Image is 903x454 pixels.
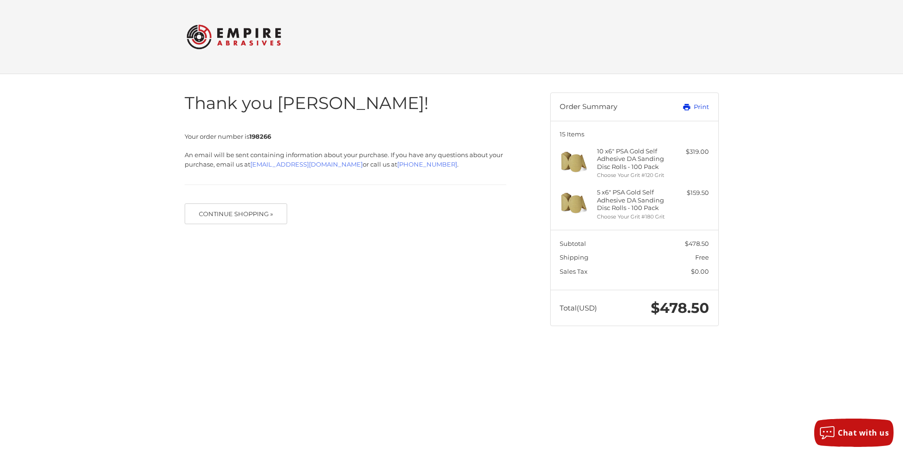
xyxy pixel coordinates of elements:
span: Subtotal [560,240,586,247]
span: Sales Tax [560,268,588,275]
span: $478.50 [651,299,709,317]
img: Empire Abrasives [187,18,281,55]
h3: 15 Items [560,130,709,138]
span: $0.00 [691,268,709,275]
span: Total (USD) [560,303,597,312]
button: Chat with us [814,419,894,447]
button: Continue Shopping » [185,203,288,224]
li: Choose Your Grit #180 Grit [597,213,669,221]
span: Your order number is [185,133,271,140]
div: $159.50 [672,188,709,198]
div: $319.00 [672,147,709,157]
span: An email will be sent containing information about your purchase. If you have any questions about... [185,151,503,168]
strong: 198266 [249,133,271,140]
h3: Order Summary [560,102,662,112]
span: Chat with us [838,428,889,438]
span: Shipping [560,253,588,261]
h4: 10 x 6" PSA Gold Self Adhesive DA Sanding Disc Rolls - 100 Pack [597,147,669,170]
li: Choose Your Grit #120 Grit [597,171,669,179]
h1: Thank you [PERSON_NAME]! [185,92,506,114]
h4: 5 x 6" PSA Gold Self Adhesive DA Sanding Disc Rolls - 100 Pack [597,188,669,211]
a: [PHONE_NUMBER] [397,160,457,168]
a: Print [662,102,709,112]
span: Free [695,253,709,261]
span: $478.50 [685,240,709,247]
a: [EMAIL_ADDRESS][DOMAIN_NAME] [250,160,363,168]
